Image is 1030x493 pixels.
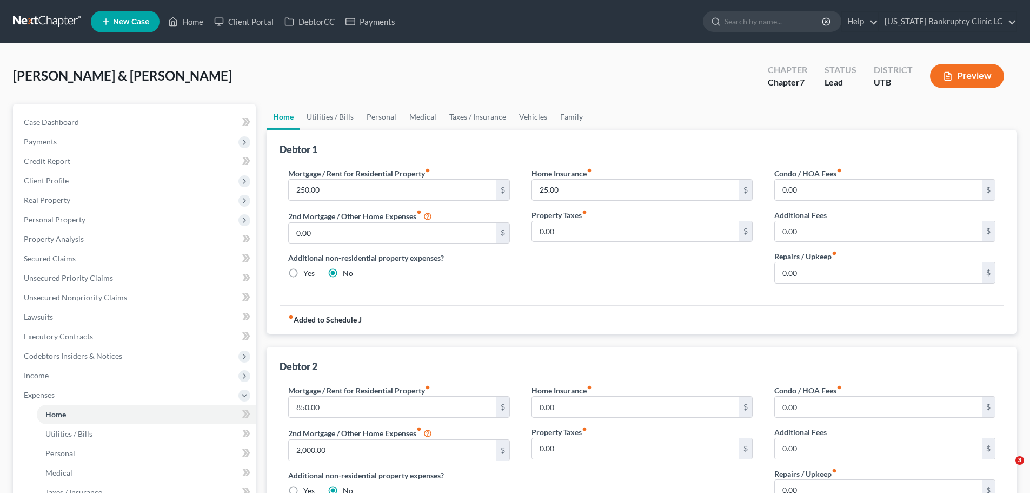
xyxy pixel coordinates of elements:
[832,251,837,256] i: fiber_manual_record
[982,221,995,242] div: $
[982,262,995,283] div: $
[37,444,256,463] a: Personal
[267,104,300,130] a: Home
[496,180,509,200] div: $
[24,215,85,224] span: Personal Property
[842,12,878,31] a: Help
[288,252,509,264] label: Additional non-residential property expenses?
[303,268,315,279] label: Yes
[800,77,805,87] span: 7
[825,76,856,89] div: Lead
[774,468,837,479] label: Repairs / Upkeep
[24,312,53,321] span: Lawsuits
[45,449,75,458] span: Personal
[37,463,256,483] a: Medical
[343,268,353,279] label: No
[24,156,70,166] span: Credit Report
[288,314,362,325] strong: Added to Schedule J
[360,104,403,130] a: Personal
[532,397,739,417] input: --
[930,64,1004,88] button: Preview
[775,397,982,417] input: --
[15,249,256,268] a: Secured Claims
[15,152,256,171] a: Credit Report
[832,468,837,474] i: fiber_manual_record
[582,426,587,432] i: fiber_manual_record
[113,18,149,26] span: New Case
[416,426,422,432] i: fiber_manual_record
[531,426,587,438] label: Property Taxes
[15,229,256,249] a: Property Analysis
[879,12,1016,31] a: [US_STATE] Bankruptcy Clinic LC
[24,390,55,399] span: Expenses
[774,209,827,221] label: Additional Fees
[836,385,842,390] i: fiber_manual_record
[532,221,739,242] input: --
[15,288,256,307] a: Unsecured Nonpriority Claims
[416,209,422,215] i: fiber_manual_record
[982,397,995,417] div: $
[24,371,49,380] span: Income
[24,293,127,302] span: Unsecured Nonpriority Claims
[13,68,232,83] span: [PERSON_NAME] & [PERSON_NAME]
[340,12,401,31] a: Payments
[1015,456,1024,465] span: 3
[24,117,79,127] span: Case Dashboard
[587,385,592,390] i: fiber_manual_record
[24,351,122,360] span: Codebtors Insiders & Notices
[532,438,739,459] input: --
[15,307,256,327] a: Lawsuits
[531,385,592,396] label: Home Insurance
[45,410,66,419] span: Home
[531,168,592,179] label: Home Insurance
[15,327,256,346] a: Executory Contracts
[982,438,995,459] div: $
[24,332,93,341] span: Executory Contracts
[37,405,256,424] a: Home
[739,438,752,459] div: $
[775,262,982,283] input: --
[289,440,496,461] input: --
[496,397,509,417] div: $
[24,254,76,263] span: Secured Claims
[15,268,256,288] a: Unsecured Priority Claims
[15,113,256,132] a: Case Dashboard
[982,180,995,200] div: $
[775,221,982,242] input: --
[443,104,513,130] a: Taxes / Insurance
[532,180,739,200] input: --
[403,104,443,130] a: Medical
[774,426,827,438] label: Additional Fees
[587,168,592,173] i: fiber_manual_record
[45,468,72,477] span: Medical
[425,385,430,390] i: fiber_manual_record
[513,104,554,130] a: Vehicles
[496,440,509,461] div: $
[496,223,509,244] div: $
[24,273,113,282] span: Unsecured Priority Claims
[45,429,92,438] span: Utilities / Bills
[775,180,982,200] input: --
[288,426,432,439] label: 2nd Mortgage / Other Home Expenses
[24,176,69,185] span: Client Profile
[739,397,752,417] div: $
[280,143,317,156] div: Debtor 1
[288,385,430,396] label: Mortgage / Rent for Residential Property
[993,456,1019,482] iframe: Intercom live chat
[768,64,807,76] div: Chapter
[739,221,752,242] div: $
[37,424,256,444] a: Utilities / Bills
[774,251,837,262] label: Repairs / Upkeep
[775,438,982,459] input: --
[289,180,496,200] input: --
[24,137,57,146] span: Payments
[874,76,913,89] div: UTB
[836,168,842,173] i: fiber_manual_record
[425,168,430,173] i: fiber_manual_record
[582,209,587,215] i: fiber_manual_record
[288,209,432,222] label: 2nd Mortgage / Other Home Expenses
[768,76,807,89] div: Chapter
[725,11,823,31] input: Search by name...
[289,397,496,417] input: --
[288,314,294,320] i: fiber_manual_record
